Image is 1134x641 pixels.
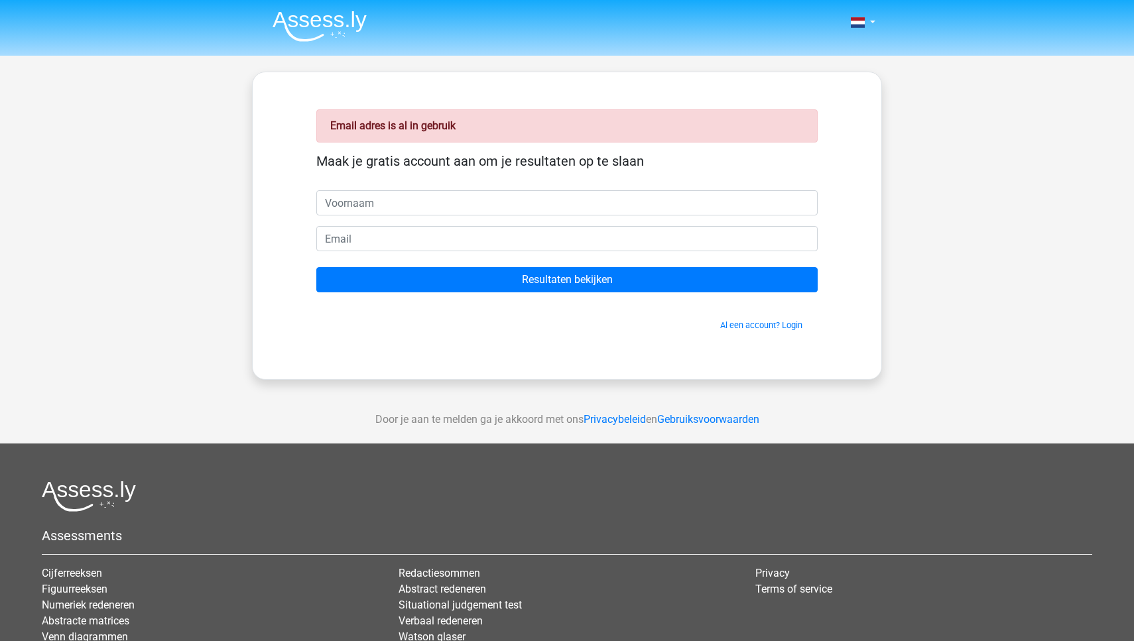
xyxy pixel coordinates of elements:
[42,614,129,627] a: Abstracte matrices
[42,481,136,512] img: Assessly logo
[399,567,480,579] a: Redactiesommen
[42,583,107,595] a: Figuurreeksen
[657,413,759,426] a: Gebruiksvoorwaarden
[316,226,818,251] input: Email
[42,599,135,611] a: Numeriek redeneren
[399,599,522,611] a: Situational judgement test
[42,528,1092,544] h5: Assessments
[316,190,818,215] input: Voornaam
[720,320,802,330] a: Al een account? Login
[399,614,483,627] a: Verbaal redeneren
[584,413,646,426] a: Privacybeleid
[316,153,818,169] h5: Maak je gratis account aan om je resultaten op te slaan
[399,583,486,595] a: Abstract redeneren
[273,11,367,42] img: Assessly
[755,567,790,579] a: Privacy
[755,583,832,595] a: Terms of service
[330,119,456,132] strong: Email adres is al in gebruik
[316,267,818,292] input: Resultaten bekijken
[42,567,102,579] a: Cijferreeksen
